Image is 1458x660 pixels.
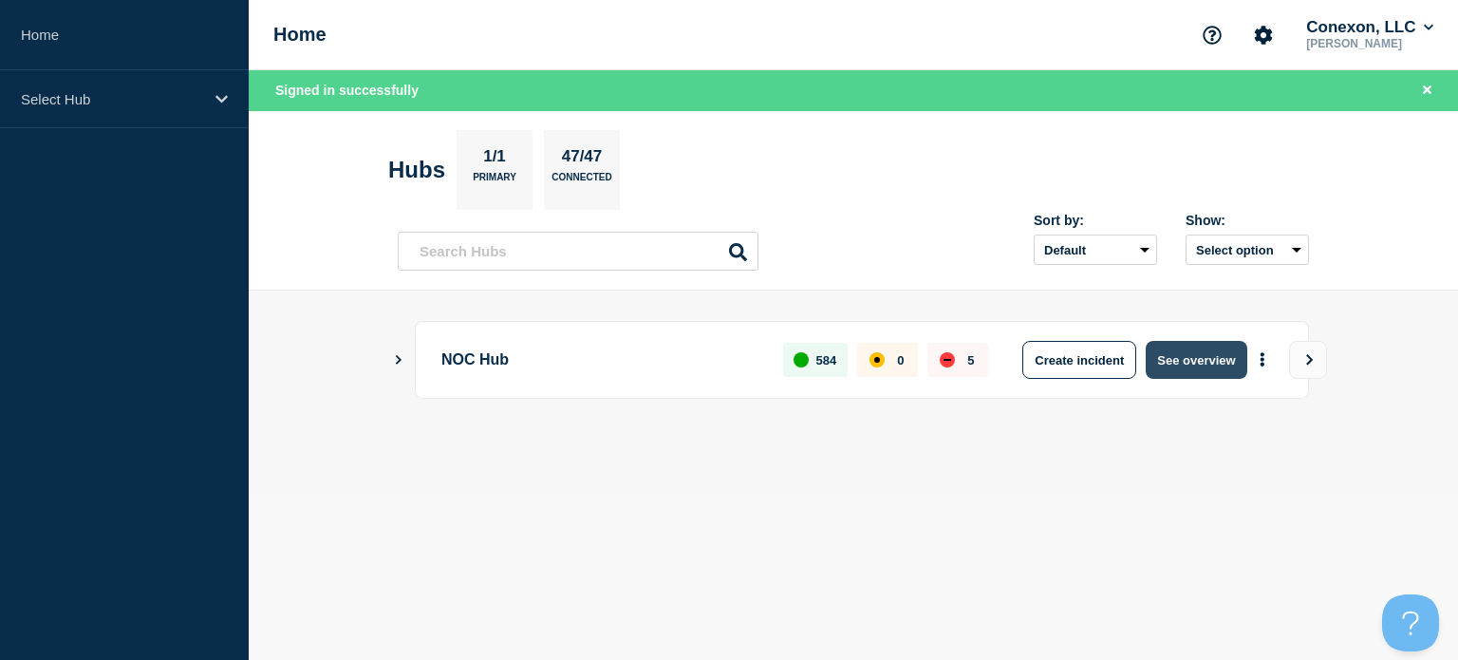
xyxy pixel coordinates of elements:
[1146,341,1246,379] button: See overview
[1186,213,1309,228] div: Show:
[967,353,974,368] p: 5
[275,83,419,98] span: Signed in successfully
[897,353,904,368] p: 0
[816,353,837,368] p: 584
[1415,80,1439,102] button: Close banner
[869,352,885,368] div: affected
[551,172,611,192] p: Connected
[1034,213,1157,228] div: Sort by:
[940,352,955,368] div: down
[388,157,445,183] h2: Hubs
[1192,15,1232,55] button: Support
[394,353,403,368] button: Show Connected Hubs
[1022,341,1136,379] button: Create incident
[1302,18,1437,37] button: Conexon, LLC
[477,147,514,172] p: 1/1
[1186,235,1309,265] button: Select option
[21,91,203,107] p: Select Hub
[1034,235,1157,265] select: Sort by
[1243,15,1283,55] button: Account settings
[473,172,516,192] p: Primary
[554,147,609,172] p: 47/47
[1250,343,1275,378] button: More actions
[273,24,327,46] h1: Home
[794,352,809,368] div: up
[1302,37,1437,50] p: [PERSON_NAME]
[1289,341,1327,379] button: View
[441,341,761,379] p: NOC Hub
[398,232,758,271] input: Search Hubs
[1382,594,1439,651] iframe: Help Scout Beacon - Open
